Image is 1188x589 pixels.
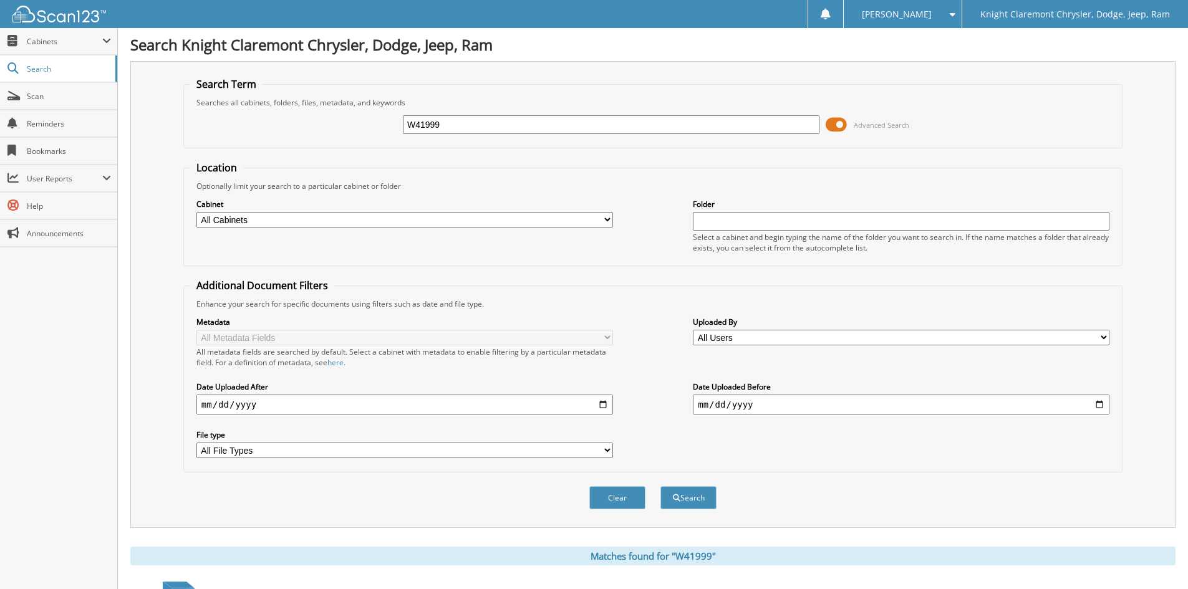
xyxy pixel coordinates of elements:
label: Date Uploaded After [196,381,613,392]
legend: Additional Document Filters [190,279,334,292]
div: Enhance your search for specific documents using filters such as date and file type. [190,299,1116,309]
span: Scan [27,91,111,102]
button: Clear [589,486,645,509]
legend: Location [190,161,243,175]
h1: Search Knight Claremont Chrysler, Dodge, Jeep, Ram [130,34,1176,55]
span: Search [27,64,109,74]
div: Select a cabinet and begin typing the name of the folder you want to search in. If the name match... [693,232,1109,253]
label: Uploaded By [693,317,1109,327]
span: Announcements [27,228,111,239]
legend: Search Term [190,77,263,91]
span: Reminders [27,118,111,129]
input: end [693,395,1109,414]
span: Cabinets [27,36,102,47]
span: User Reports [27,173,102,184]
div: Matches found for "W41999" [130,547,1176,565]
label: File type [196,429,613,440]
div: Optionally limit your search to a particular cabinet or folder [190,181,1116,191]
label: Metadata [196,317,613,327]
label: Date Uploaded Before [693,381,1109,392]
span: Help [27,201,111,211]
span: Bookmarks [27,146,111,156]
span: Knight Claremont Chrysler, Dodge, Jeep, Ram [980,11,1170,18]
label: Folder [693,199,1109,209]
a: here [327,357,344,368]
input: start [196,395,613,414]
label: Cabinet [196,199,613,209]
div: Searches all cabinets, folders, files, metadata, and keywords [190,97,1116,108]
button: Search [660,486,717,509]
div: All metadata fields are searched by default. Select a cabinet with metadata to enable filtering b... [196,347,613,368]
img: scan123-logo-white.svg [12,6,106,22]
span: [PERSON_NAME] [862,11,932,18]
span: Advanced Search [854,120,909,130]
